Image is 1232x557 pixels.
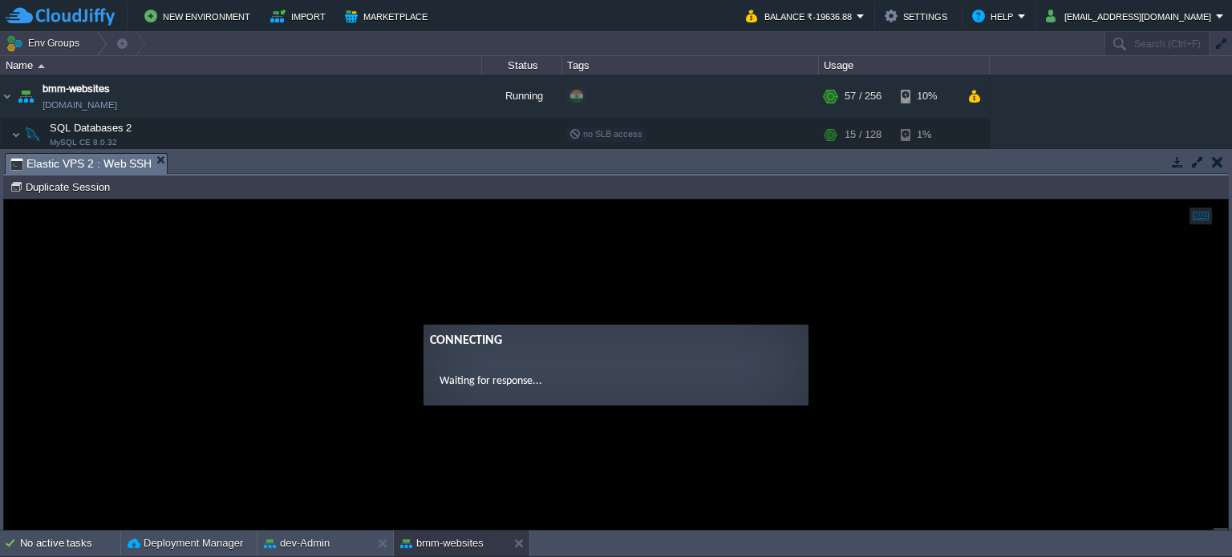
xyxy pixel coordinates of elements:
[48,121,134,135] span: SQL Databases 2
[901,75,953,118] div: 10%
[6,6,115,26] img: CloudJiffy
[901,119,953,151] div: 1%
[426,131,798,151] div: Connecting
[128,535,243,551] button: Deployment Manager
[264,535,330,551] button: dev-Admin
[1,75,14,118] img: AMDAwAAAACH5BAEAAAAALAAAAAABAAEAAAICRAEAOw==
[38,64,45,68] img: AMDAwAAAACH5BAEAAAAALAAAAAABAAEAAAICRAEAOw==
[10,154,152,174] span: Elastic VPS 2 : Web SSH
[144,6,255,26] button: New Environment
[14,75,37,118] img: AMDAwAAAACH5BAEAAAAALAAAAAABAAEAAAICRAEAOw==
[48,122,134,134] a: SQL Databases 2MySQL CE 8.0.32
[1046,6,1216,26] button: [EMAIL_ADDRESS][DOMAIN_NAME]
[11,119,21,151] img: AMDAwAAAACH5BAEAAAAALAAAAAABAAEAAAICRAEAOw==
[22,119,44,151] img: AMDAwAAAACH5BAEAAAAALAAAAAABAAEAAAICRAEAOw==
[20,531,120,556] div: No active tasks
[10,180,115,194] button: Duplicate Session
[483,56,561,75] div: Status
[50,138,117,147] span: MySQL CE 8.0.32
[2,56,481,75] div: Name
[885,6,952,26] button: Settings
[820,56,989,75] div: Usage
[270,6,330,26] button: Import
[563,56,818,75] div: Tags
[482,75,562,118] div: Running
[436,173,788,190] p: Waiting for response...
[43,97,117,113] span: [DOMAIN_NAME]
[400,535,484,551] button: bmm-websites
[845,119,881,151] div: 15 / 128
[6,32,85,54] button: Env Groups
[845,75,881,118] div: 57 / 256
[569,129,642,139] span: no SLB access
[746,6,857,26] button: Balance ₹-19636.88
[345,6,432,26] button: Marketplace
[972,6,1018,26] button: Help
[43,81,110,97] a: bmm-websites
